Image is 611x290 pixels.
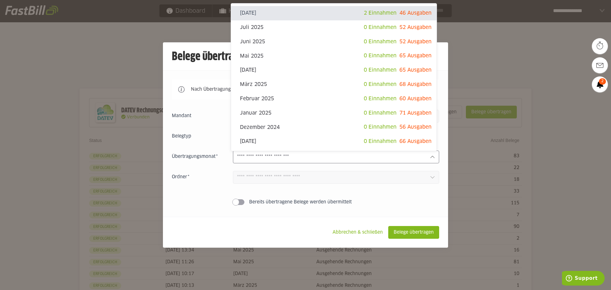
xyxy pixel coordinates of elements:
[231,120,437,134] sl-option: Dezember 2024
[399,25,432,30] span: 52 Ausgaben
[364,124,397,130] span: 0 Einnahmen
[399,124,432,130] span: 56 Ausgaben
[592,76,608,92] a: 2
[231,6,437,20] sl-option: [DATE]
[231,134,437,149] sl-option: [DATE]
[231,35,437,49] sl-option: Juni 2025
[399,11,432,16] span: 46 Ausgaben
[172,199,439,205] sl-switch: Bereits übertragene Belege werden übermittelt
[231,63,437,77] sl-option: [DATE]
[399,39,432,44] span: 52 Ausgaben
[399,96,432,101] span: 60 Ausgaben
[364,82,397,87] span: 0 Einnahmen
[231,77,437,92] sl-option: März 2025
[364,139,397,144] span: 0 Einnahmen
[231,106,437,120] sl-option: Januar 2025
[399,139,432,144] span: 66 Ausgaben
[599,78,606,85] span: 2
[364,11,397,16] span: 2 Einnahmen
[231,149,437,163] sl-option: Oktober 2024
[364,110,397,116] span: 0 Einnahmen
[231,92,437,106] sl-option: Februar 2025
[388,226,439,239] sl-button: Belege übertragen
[364,67,397,73] span: 0 Einnahmen
[364,96,397,101] span: 0 Einnahmen
[562,271,605,287] iframe: Öffnet ein Widget, in dem Sie weitere Informationen finden
[231,20,437,35] sl-option: Juli 2025
[327,226,388,239] sl-button: Abbrechen & schließen
[364,53,397,58] span: 0 Einnahmen
[364,39,397,44] span: 0 Einnahmen
[231,49,437,63] sl-option: Mai 2025
[399,53,432,58] span: 65 Ausgaben
[364,25,397,30] span: 0 Einnahmen
[399,110,432,116] span: 71 Ausgaben
[399,67,432,73] span: 65 Ausgaben
[399,82,432,87] span: 68 Ausgaben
